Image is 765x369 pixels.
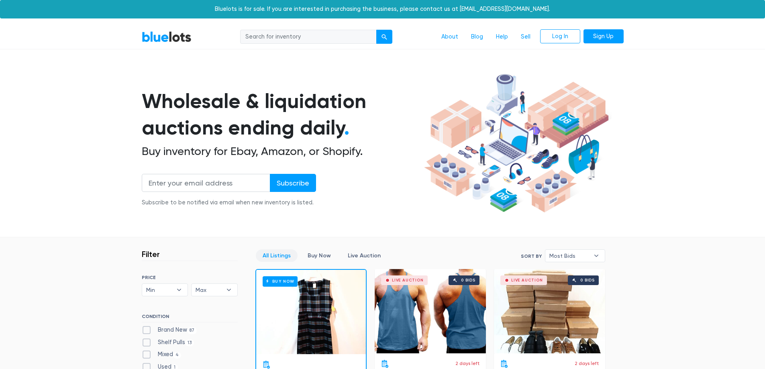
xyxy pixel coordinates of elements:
label: Shelf Pulls [142,338,194,347]
label: Sort By [521,253,542,260]
a: About [435,29,465,45]
span: 13 [185,340,194,346]
span: Min [146,284,173,296]
b: ▾ [171,284,188,296]
h1: Wholesale & liquidation auctions ending daily [142,88,421,141]
a: Log In [540,29,580,44]
div: 0 bids [580,278,595,282]
label: Brand New [142,326,197,334]
span: Most Bids [549,250,590,262]
span: Max [196,284,222,296]
input: Subscribe [270,174,316,192]
a: BlueLots [142,31,192,43]
b: ▾ [220,284,237,296]
h3: Filter [142,249,160,259]
a: Live Auction [341,249,388,262]
span: . [344,116,349,140]
p: 2 days left [575,360,599,367]
span: 87 [187,327,197,334]
input: Search for inventory [240,30,377,44]
p: 2 days left [455,360,479,367]
a: Sell [514,29,537,45]
div: Subscribe to be notified via email when new inventory is listed. [142,198,316,207]
h2: Buy inventory for Ebay, Amazon, or Shopify. [142,145,421,158]
input: Enter your email address [142,174,270,192]
b: ▾ [588,250,605,262]
div: Live Auction [511,278,543,282]
a: Live Auction 0 bids [375,269,486,353]
div: Live Auction [392,278,424,282]
h6: Buy Now [263,276,298,286]
a: Help [490,29,514,45]
img: hero-ee84e7d0318cb26816c560f6b4441b76977f77a177738b4e94f68c95b2b83dbb.png [421,70,612,216]
a: Live Auction 0 bids [494,269,605,353]
h6: PRICE [142,275,238,280]
label: Mixed [142,350,182,359]
h6: CONDITION [142,314,238,322]
a: Buy Now [301,249,338,262]
a: Blog [465,29,490,45]
a: All Listings [256,249,298,262]
a: Sign Up [583,29,624,44]
a: Buy Now [256,270,366,354]
span: 4 [173,352,182,359]
div: 0 bids [461,278,475,282]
